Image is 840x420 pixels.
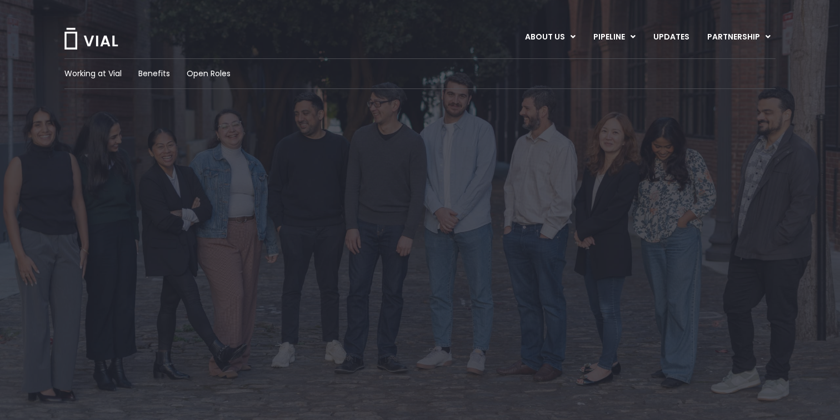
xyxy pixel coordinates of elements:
[584,28,644,47] a: PIPELINEMenu Toggle
[63,28,119,50] img: Vial Logo
[516,28,584,47] a: ABOUT USMenu Toggle
[187,68,231,80] a: Open Roles
[644,28,698,47] a: UPDATES
[698,28,779,47] a: PARTNERSHIPMenu Toggle
[64,68,122,80] a: Working at Vial
[138,68,170,80] a: Benefits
